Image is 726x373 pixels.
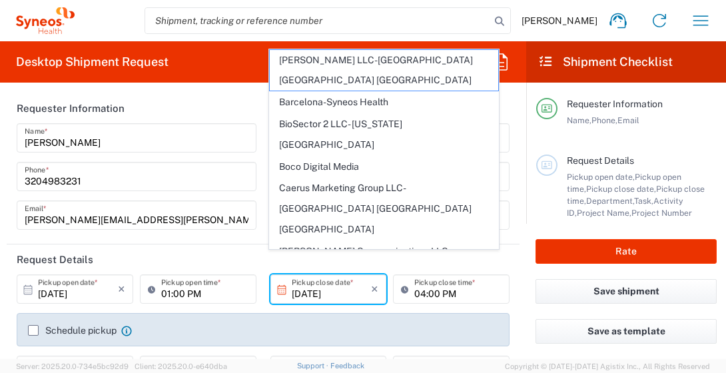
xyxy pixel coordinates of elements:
[591,115,617,125] span: Phone,
[28,325,117,336] label: Schedule pickup
[330,362,364,370] a: Feedback
[586,196,634,206] span: Department,
[522,15,597,27] span: [PERSON_NAME]
[536,279,717,304] button: Save shipment
[538,54,673,70] h2: Shipment Checklist
[270,178,499,239] span: Caerus Marketing Group LLC-[GEOGRAPHIC_DATA] [GEOGRAPHIC_DATA] [GEOGRAPHIC_DATA]
[145,8,490,33] input: Shipment, tracking or reference number
[536,239,717,264] button: Rate
[16,54,169,70] h2: Desktop Shipment Request
[631,208,692,218] span: Project Number
[270,157,499,177] span: Boco Digital Media
[567,172,635,182] span: Pickup open date,
[270,241,499,282] span: [PERSON_NAME] Communications LLC-[US_STATE] [GEOGRAPHIC_DATA]
[567,115,591,125] span: Name,
[270,114,499,155] span: BioSector 2 LLC- [US_STATE] [GEOGRAPHIC_DATA]
[17,253,93,266] h2: Request Details
[505,360,710,372] span: Copyright © [DATE]-[DATE] Agistix Inc., All Rights Reserved
[577,208,631,218] span: Project Name,
[17,102,125,115] h2: Requester Information
[16,362,129,370] span: Server: 2025.20.0-734e5bc92d9
[297,362,330,370] a: Support
[567,99,663,109] span: Requester Information
[586,184,656,194] span: Pickup close date,
[567,155,634,166] span: Request Details
[371,278,378,300] i: ×
[617,115,639,125] span: Email
[634,196,653,206] span: Task,
[270,92,499,113] span: Barcelona-Syneos Health
[536,319,717,344] button: Save as template
[118,278,125,300] i: ×
[135,362,227,370] span: Client: 2025.20.0-e640dba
